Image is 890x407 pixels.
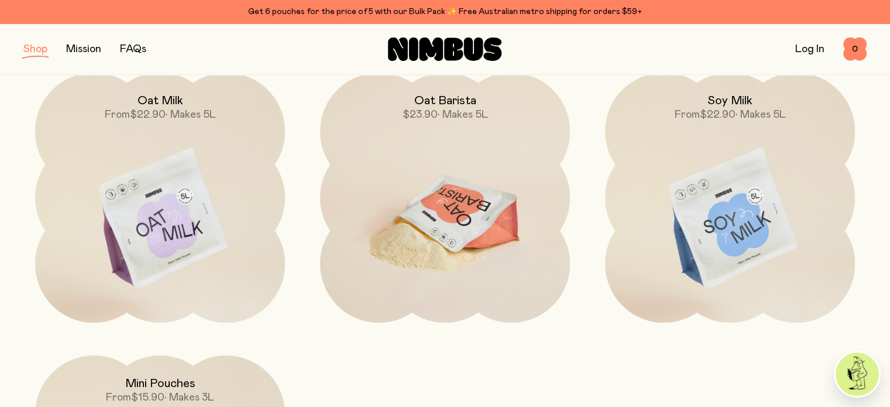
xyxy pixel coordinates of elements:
span: • Makes 3L [164,392,214,403]
button: 0 [843,37,867,61]
span: $15.90 [131,392,164,403]
a: Mission [66,44,101,54]
a: Log In [795,44,824,54]
div: Get 6 pouches for the price of 5 with our Bulk Pack ✨ Free Australian metro shipping for orders $59+ [23,5,867,19]
img: agent [836,353,879,396]
span: From [106,392,131,403]
h2: Mini Pouches [125,377,195,391]
a: FAQs [120,44,146,54]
